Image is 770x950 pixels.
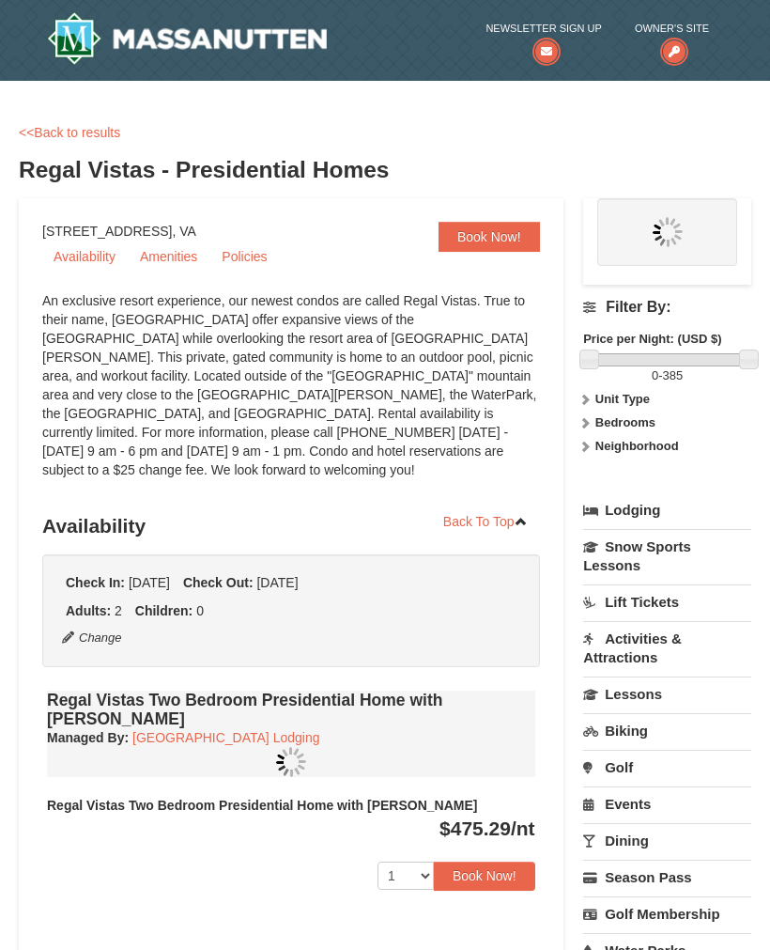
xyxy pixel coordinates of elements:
strong: Regal Vistas Two Bedroom Presidential Home with [PERSON_NAME] [47,798,477,813]
a: Book Now! [439,222,540,252]
a: Lessons [583,677,751,711]
div: An exclusive resort experience, our newest condos are called Regal Vistas. True to their name, [G... [42,291,540,498]
strong: Price per Night: (USD $) [583,332,721,346]
strong: $475.29 [439,818,535,839]
a: Lift Tickets [583,584,751,619]
a: Availability [42,242,127,271]
strong: Bedrooms [595,415,655,429]
h3: Availability [42,507,540,545]
img: Massanutten Resort Logo [47,12,327,65]
img: wait.gif [653,217,683,247]
span: 2 [115,603,122,618]
a: <<Back to results [19,125,120,140]
a: Lodging [583,493,751,527]
a: Snow Sports Lessons [583,529,751,583]
a: Biking [583,713,751,748]
a: Newsletter Sign Up [485,19,601,57]
a: Policies [210,242,278,271]
label: - [583,366,751,385]
a: [GEOGRAPHIC_DATA] Lodging [132,730,319,745]
strong: : [47,730,129,745]
span: Owner's Site [635,19,709,38]
strong: Neighborhood [595,439,679,453]
a: Season Pass [583,860,751,895]
span: Managed By [47,730,124,745]
button: Change [61,628,123,648]
strong: Check In: [66,575,125,590]
a: Golf [583,750,751,785]
span: 385 [663,368,684,382]
span: [DATE] [256,575,298,590]
strong: Adults: [66,603,111,618]
strong: Children: [135,603,192,618]
a: Massanutten Resort [47,12,327,65]
span: Newsletter Sign Up [485,19,601,38]
a: Back To Top [431,507,540,536]
span: 0 [196,603,204,618]
h4: Regal Vistas Two Bedroom Presidential Home with [PERSON_NAME] [47,691,535,728]
img: wait.gif [276,747,306,777]
strong: Unit Type [595,392,650,406]
button: Book Now! [434,862,535,890]
span: [DATE] [129,575,170,590]
a: Dining [583,823,751,858]
a: Activities & Attractions [583,621,751,675]
a: Events [583,786,751,821]
h4: Filter By: [583,299,751,316]
strong: Check Out: [183,575,254,590]
span: 0 [652,368,658,382]
span: /nt [511,818,535,839]
a: Owner's Site [635,19,709,57]
a: Amenities [129,242,208,271]
h3: Regal Vistas - Presidential Homes [19,151,751,189]
a: Golf Membership [583,896,751,931]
